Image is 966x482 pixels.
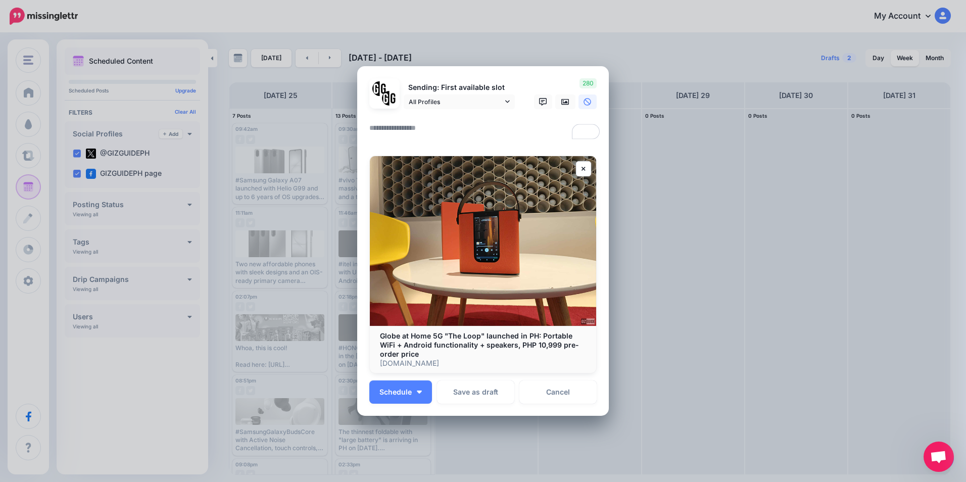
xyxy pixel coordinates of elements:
[409,97,503,107] span: All Profiles
[404,94,515,109] a: All Profiles
[380,359,586,368] p: [DOMAIN_NAME]
[519,380,597,404] a: Cancel
[579,78,597,88] span: 280
[417,391,422,394] img: arrow-down-white.png
[372,81,387,96] img: 353459792_649996473822713_4483302954317148903_n-bsa138318.png
[379,389,412,396] span: Schedule
[370,156,596,326] img: Globe at Home 5G "The Loop" launched in PH: Portable WiFi + Android functionality + speakers, PHP...
[437,380,514,404] button: Save as draft
[380,331,579,358] b: Globe at Home 5G "The Loop" launched in PH: Portable WiFi + Android functionality + speakers, PHP...
[382,91,397,106] img: JT5sWCfR-79925.png
[369,380,432,404] button: Schedule
[404,82,515,93] p: Sending: First available slot
[369,122,602,141] textarea: To enrich screen reader interactions, please activate Accessibility in Grammarly extension settings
